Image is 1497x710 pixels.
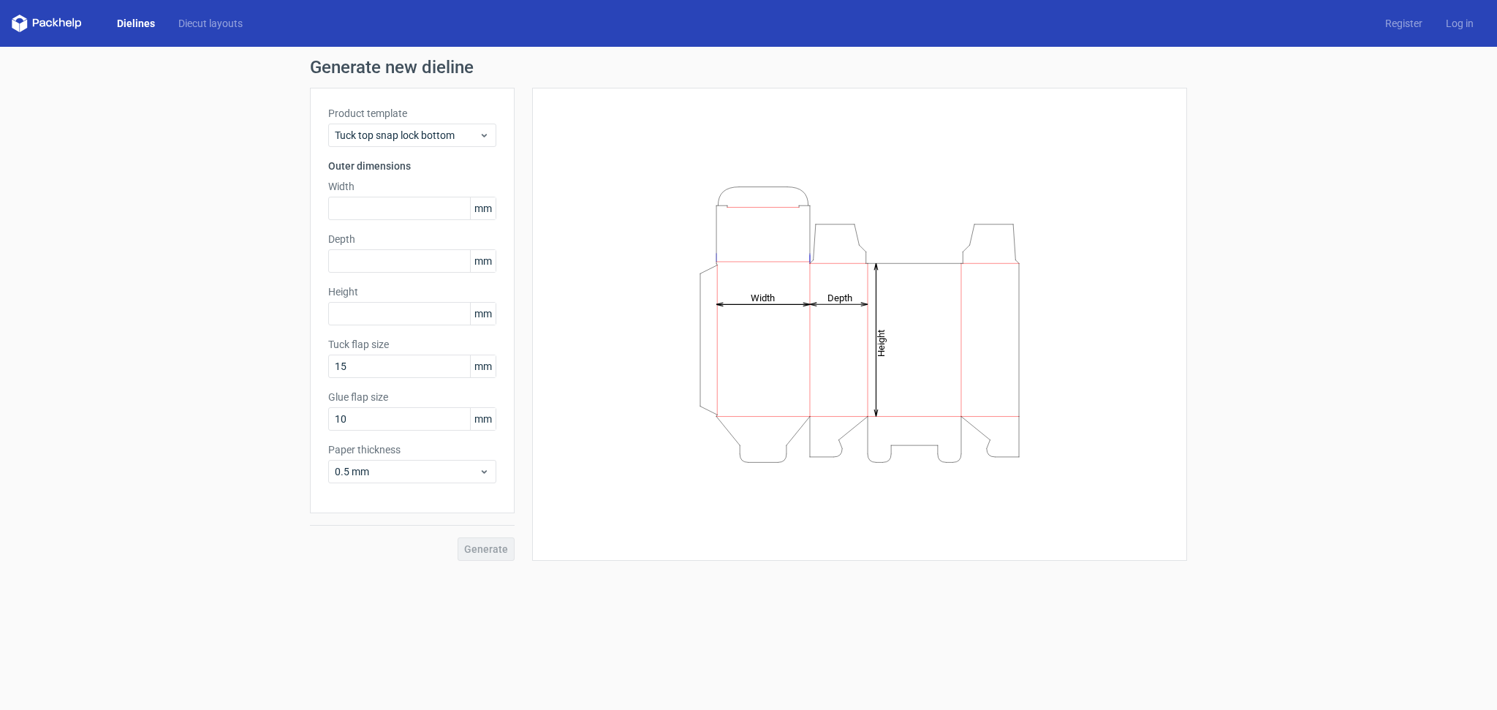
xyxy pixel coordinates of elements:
label: Depth [328,232,496,246]
label: Height [328,284,496,299]
a: Log in [1434,16,1485,31]
span: Tuck top snap lock bottom [335,128,479,143]
label: Width [328,179,496,194]
label: Paper thickness [328,442,496,457]
span: mm [470,197,496,219]
h1: Generate new dieline [310,58,1187,76]
tspan: Height [876,329,887,356]
a: Dielines [105,16,167,31]
span: 0.5 mm [335,464,479,479]
h3: Outer dimensions [328,159,496,173]
tspan: Depth [827,292,852,303]
span: mm [470,303,496,325]
span: mm [470,355,496,377]
span: mm [470,250,496,272]
label: Tuck flap size [328,337,496,352]
span: mm [470,408,496,430]
label: Glue flap size [328,390,496,404]
a: Register [1373,16,1434,31]
tspan: Width [751,292,775,303]
label: Product template [328,106,496,121]
a: Diecut layouts [167,16,254,31]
